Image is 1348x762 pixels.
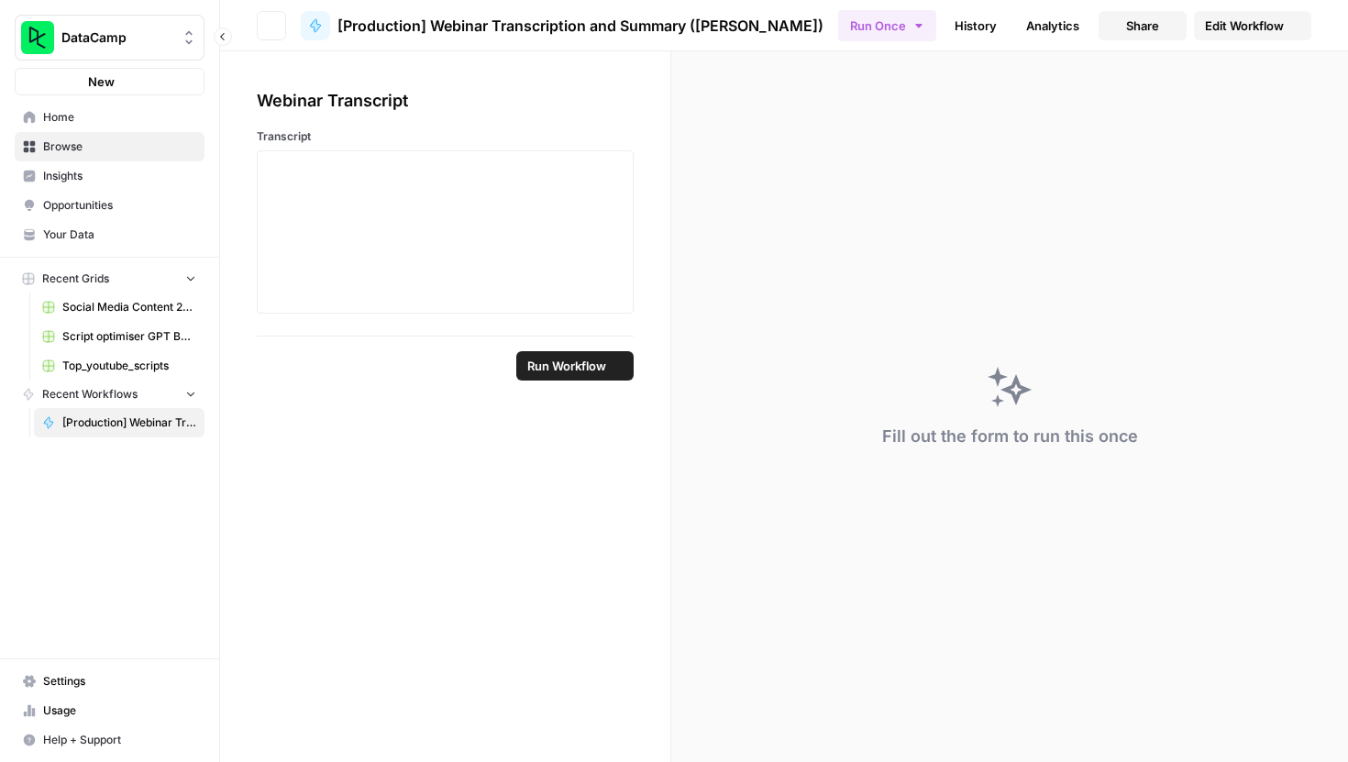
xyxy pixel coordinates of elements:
[15,725,204,755] button: Help + Support
[15,161,204,191] a: Insights
[882,424,1138,449] div: Fill out the form to run this once
[43,138,196,155] span: Browse
[257,128,634,145] label: Transcript
[15,103,204,132] a: Home
[43,226,196,243] span: Your Data
[34,322,204,351] a: Script optimiser GPT Build V2 Grid
[1099,11,1187,40] button: Share
[15,15,204,61] button: Workspace: DataCamp
[1194,11,1311,40] a: Edit Workflow
[43,702,196,719] span: Usage
[34,351,204,381] a: Top_youtube_scripts
[43,168,196,184] span: Insights
[15,220,204,249] a: Your Data
[516,351,634,381] button: Run Workflow
[62,414,196,431] span: [Production] Webinar Transcription and Summary ([PERSON_NAME])
[1126,17,1159,35] span: Share
[42,271,109,287] span: Recent Grids
[944,11,1008,40] a: History
[15,265,204,293] button: Recent Grids
[62,358,196,374] span: Top_youtube_scripts
[21,21,54,54] img: DataCamp Logo
[1015,11,1090,40] a: Analytics
[43,732,196,748] span: Help + Support
[15,68,204,95] button: New
[61,28,172,47] span: DataCamp
[34,293,204,322] a: Social Media Content 2025
[15,381,204,408] button: Recent Workflows
[42,386,138,403] span: Recent Workflows
[1205,17,1284,35] span: Edit Workflow
[43,109,196,126] span: Home
[62,328,196,345] span: Script optimiser GPT Build V2 Grid
[43,197,196,214] span: Opportunities
[62,299,196,315] span: Social Media Content 2025
[527,357,606,375] span: Run Workflow
[337,15,823,37] span: [Production] Webinar Transcription and Summary ([PERSON_NAME])
[301,11,823,40] a: [Production] Webinar Transcription and Summary ([PERSON_NAME])
[15,191,204,220] a: Opportunities
[15,696,204,725] a: Usage
[15,132,204,161] a: Browse
[838,10,936,41] button: Run Once
[43,673,196,690] span: Settings
[34,408,204,437] a: [Production] Webinar Transcription and Summary ([PERSON_NAME])
[88,72,115,91] span: New
[257,88,634,114] div: Webinar Transcript
[15,667,204,696] a: Settings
